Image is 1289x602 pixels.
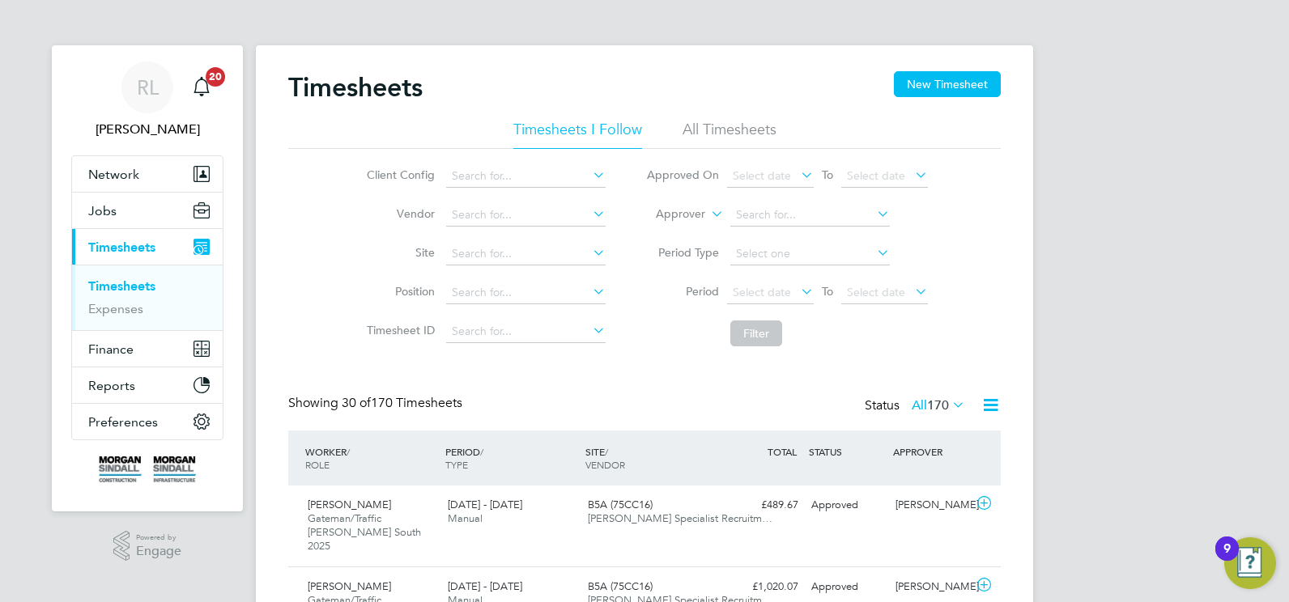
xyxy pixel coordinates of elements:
[71,61,223,139] a: RL[PERSON_NAME]
[912,397,965,413] label: All
[480,445,483,458] span: /
[88,278,155,294] a: Timesheets
[288,395,466,412] div: Showing
[88,301,143,316] a: Expenses
[137,77,159,98] span: RL
[513,120,642,149] li: Timesheets I Follow
[730,204,890,227] input: Search for...
[446,243,606,265] input: Search for...
[733,168,791,183] span: Select date
[72,367,223,403] button: Reports
[88,341,134,357] span: Finance
[733,285,791,299] span: Select date
[136,531,181,545] span: Powered by
[71,456,223,482] a: Go to home page
[588,579,653,593] span: B5A (75CC16)
[308,579,391,593] span: [PERSON_NAME]
[588,511,772,525] span: [PERSON_NAME] Specialist Recruitm…
[1223,549,1231,570] div: 9
[88,203,117,218] span: Jobs
[445,458,468,471] span: TYPE
[805,574,889,600] div: Approved
[446,204,606,227] input: Search for...
[721,574,805,600] div: £1,020.07
[441,437,581,479] div: PERIOD
[889,437,973,466] div: APPROVER
[817,164,838,185] span: To
[72,156,223,192] button: Network
[588,498,653,511] span: B5A (75CC16)
[448,579,522,593] span: [DATE] - [DATE]
[585,458,625,471] span: VENDOR
[72,404,223,439] button: Preferences
[71,120,223,139] span: Rob Lesbirel
[646,167,719,182] label: Approved On
[646,284,719,299] label: Period
[683,120,776,149] li: All Timesheets
[865,395,968,418] div: Status
[927,397,949,413] span: 170
[730,243,890,265] input: Select one
[1224,537,1276,589] button: Open Resource Center, 9 new notifications
[646,245,719,260] label: Period Type
[72,331,223,367] button: Finance
[805,492,889,519] div: Approved
[817,281,838,302] span: To
[889,492,973,519] div: [PERSON_NAME]
[768,445,797,458] span: TOTAL
[308,498,391,511] span: [PERSON_NAME]
[288,71,423,104] h2: Timesheets
[805,437,889,466] div: STATUS
[362,167,435,182] label: Client Config
[136,545,181,558] span: Engage
[206,67,225,87] span: 20
[632,206,705,223] label: Approver
[99,456,196,482] img: morgansindall-logo-retina.png
[847,285,905,299] span: Select date
[448,498,522,511] span: [DATE] - [DATE]
[581,437,721,479] div: SITE
[347,445,350,458] span: /
[446,282,606,304] input: Search for...
[88,167,139,182] span: Network
[362,206,435,221] label: Vendor
[362,323,435,337] label: Timesheet ID
[446,165,606,188] input: Search for...
[88,414,158,430] span: Preferences
[894,71,1001,97] button: New Timesheet
[721,492,805,519] div: £489.67
[88,378,135,393] span: Reports
[342,395,462,411] span: 170 Timesheets
[72,265,223,330] div: Timesheets
[72,229,223,265] button: Timesheets
[730,320,782,346] button: Filter
[362,284,435,299] label: Position
[605,445,608,458] span: /
[362,245,435,260] label: Site
[446,320,606,343] input: Search for...
[847,168,905,183] span: Select date
[185,61,218,113] a: 20
[52,45,243,511] nav: Main navigation
[113,531,182,562] a: Powered byEngage
[88,240,155,255] span: Timesheets
[342,395,371,411] span: 30 of
[889,574,973,600] div: [PERSON_NAME]
[301,437,441,479] div: WORKER
[448,511,483,525] span: Manual
[305,458,330,471] span: ROLE
[72,193,223,228] button: Jobs
[308,511,421,553] span: Gateman/Traffic [PERSON_NAME] South 2025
